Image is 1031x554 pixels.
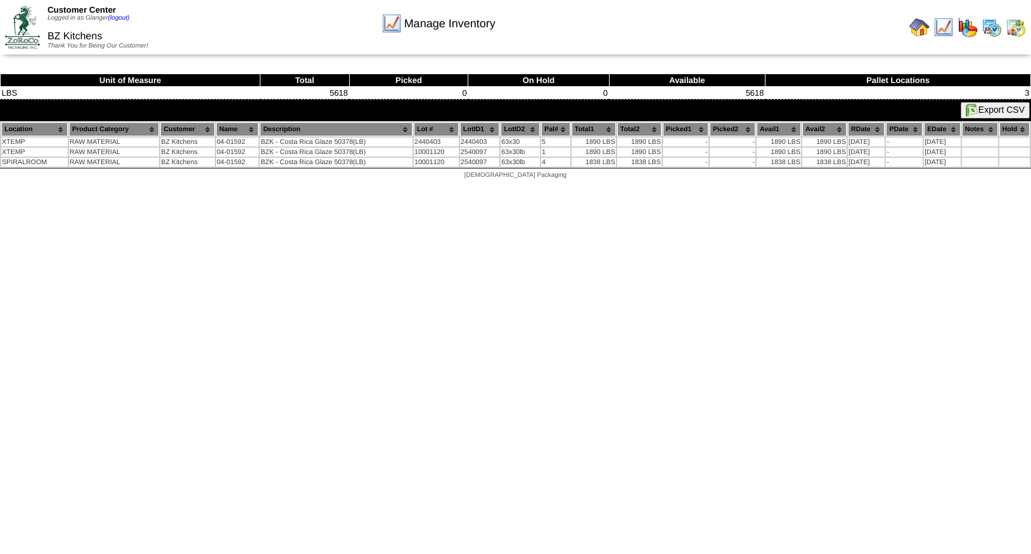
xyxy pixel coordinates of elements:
[1,148,68,157] td: XTEMP
[924,138,961,146] td: [DATE]
[216,158,259,167] td: 04-01592
[765,87,1031,100] td: 3
[757,158,801,167] td: 1838 LBS
[1,138,68,146] td: XTEMP
[460,148,499,157] td: 2540097
[1,87,260,100] td: LBS
[48,31,102,42] span: BZ Kitchens
[160,122,215,136] th: Customer
[160,148,215,157] td: BZ Kitchens
[572,148,616,157] td: 1890 LBS
[848,148,885,157] td: [DATE]
[886,158,923,167] td: -
[924,158,961,167] td: [DATE]
[69,138,160,146] td: RAW MATERIAL
[802,138,847,146] td: 1890 LBS
[886,148,923,157] td: -
[961,102,1030,119] button: Export CSV
[757,148,801,157] td: 1890 LBS
[216,122,259,136] th: Name
[260,148,413,157] td: BZK - Costa Rica Glaze 50378(LB)
[663,148,708,157] td: -
[260,87,349,100] td: 5618
[260,74,349,87] th: Total
[501,148,540,157] td: 63x30lb
[848,158,885,167] td: [DATE]
[710,148,755,157] td: -
[757,122,801,136] th: Avail1
[999,122,1030,136] th: Hold
[933,17,954,37] img: line_graph.gif
[541,158,570,167] td: 4
[765,74,1031,87] th: Pallet Locations
[501,138,540,146] td: 63x30
[160,138,215,146] td: BZ Kitchens
[572,138,616,146] td: 1890 LBS
[962,122,998,136] th: Notes
[48,15,130,22] span: Logged in as Glanger
[48,5,116,15] span: Customer Center
[710,138,755,146] td: -
[572,122,616,136] th: Total1
[216,138,259,146] td: 04-01592
[48,42,148,49] span: Thank You for Being Our Customer!
[414,158,459,167] td: 10001120
[501,122,540,136] th: LotID2
[260,122,413,136] th: Description
[663,122,708,136] th: Picked1
[572,158,616,167] td: 1838 LBS
[69,122,160,136] th: Product Category
[617,122,662,136] th: Total2
[464,172,567,179] span: [DEMOGRAPHIC_DATA] Packaging
[710,158,755,167] td: -
[617,138,662,146] td: 1890 LBS
[663,158,708,167] td: -
[663,138,708,146] td: -
[349,74,468,87] th: Picked
[982,17,1002,37] img: calendarprod.gif
[1006,17,1026,37] img: calendarinout.gif
[69,148,160,157] td: RAW MATERIAL
[414,148,459,157] td: 10001120
[414,138,459,146] td: 2440403
[260,158,413,167] td: BZK - Costa Rica Glaze 50378(LB)
[957,17,978,37] img: graph.gif
[541,138,570,146] td: 5
[541,122,570,136] th: Pal#
[617,158,662,167] td: 1838 LBS
[460,138,499,146] td: 2440403
[848,138,885,146] td: [DATE]
[802,158,847,167] td: 1838 LBS
[924,148,961,157] td: [DATE]
[1,74,260,87] th: Unit of Measure
[381,13,402,34] img: line_graph.gif
[5,6,40,48] img: ZoRoCo_Logo(Green%26Foil)%20jpg.webp
[460,158,499,167] td: 2540097
[541,148,570,157] td: 1
[609,87,765,100] td: 5618
[501,158,540,167] td: 63x30lb
[216,148,259,157] td: 04-01592
[69,158,160,167] td: RAW MATERIAL
[617,148,662,157] td: 1890 LBS
[924,122,961,136] th: EDate
[710,122,755,136] th: Picked2
[460,122,499,136] th: LotID1
[848,122,885,136] th: RDate
[886,122,923,136] th: PDate
[886,138,923,146] td: -
[802,148,847,157] td: 1890 LBS
[260,138,413,146] td: BZK - Costa Rica Glaze 50378(LB)
[802,122,847,136] th: Avail2
[468,74,609,87] th: On Hold
[1,158,68,167] td: SPIRALROOM
[909,17,930,37] img: home.gif
[414,122,459,136] th: Lot #
[609,74,765,87] th: Available
[468,87,609,100] td: 0
[349,87,468,100] td: 0
[757,138,801,146] td: 1890 LBS
[108,15,130,22] a: (logout)
[160,158,215,167] td: BZ Kitchens
[1,122,68,136] th: Location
